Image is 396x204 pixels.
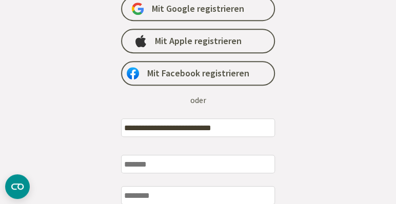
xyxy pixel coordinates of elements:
[190,94,206,106] div: oder
[152,3,244,15] span: Mit Google registrieren
[121,29,275,53] a: Mit Apple registrieren
[5,174,30,199] button: CMP-Widget öffnen
[121,61,275,86] a: Mit Facebook registrieren
[155,35,242,47] span: Mit Apple registrieren
[147,67,249,79] span: Mit Facebook registrieren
